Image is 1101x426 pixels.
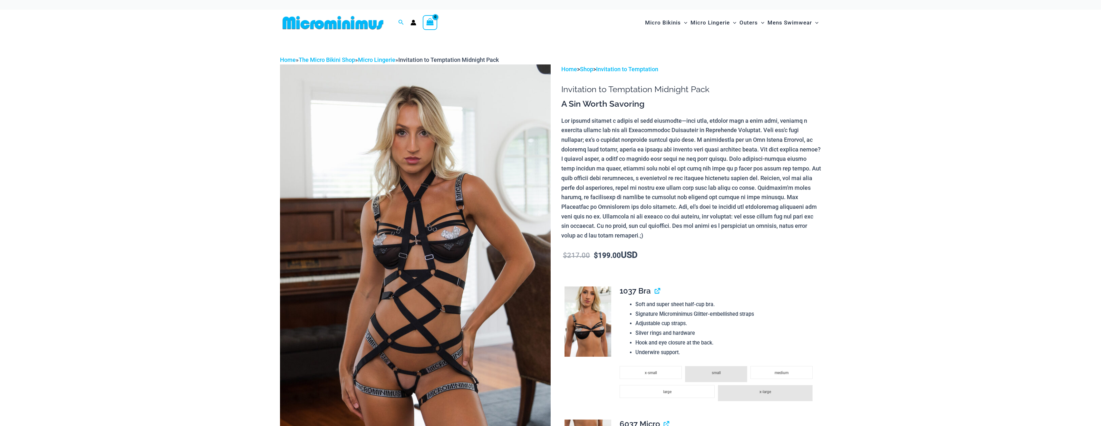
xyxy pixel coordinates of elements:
a: Home [561,66,577,73]
li: x-small [620,366,682,379]
img: Invitation to Temptation Midnight 1037 Bra [565,286,611,357]
li: Signature Microminimus Glitter-embellished straps [635,309,816,319]
nav: Site Navigation [642,12,821,34]
a: Account icon link [410,20,416,25]
span: » » » [280,56,499,63]
span: $ [563,251,567,259]
a: Micro Lingerie [358,56,395,63]
li: Soft and super sheet half-cup bra. [635,300,816,309]
li: Adjustable cup straps. [635,319,816,328]
a: Invitation to Temptation [596,66,658,73]
span: Micro Bikinis [645,15,681,31]
span: Micro Lingerie [691,15,730,31]
span: Outers [739,15,758,31]
bdi: 199.00 [594,251,621,259]
li: small [685,366,747,382]
li: Hook and eye closure at the back. [635,338,816,348]
span: 1037 Bra [620,286,651,295]
h3: A Sin Worth Savoring [561,99,821,110]
a: Home [280,56,296,63]
span: x-small [645,371,657,375]
a: Micro BikinisMenu ToggleMenu Toggle [643,13,689,33]
a: OutersMenu ToggleMenu Toggle [738,13,766,33]
h1: Invitation to Temptation Midnight Pack [561,84,821,94]
span: Mens Swimwear [768,15,812,31]
img: MM SHOP LOGO FLAT [280,15,386,30]
span: Menu Toggle [681,15,687,31]
span: Invitation to Temptation Midnight Pack [398,56,499,63]
p: > > [561,64,821,74]
span: large [663,390,671,394]
a: Search icon link [398,19,404,27]
a: Micro LingerieMenu ToggleMenu Toggle [689,13,738,33]
li: x-large [718,385,813,401]
span: medium [775,371,788,375]
p: USD [561,250,821,260]
p: Lor ipsumd sitamet c adipis el sedd eiusmodte—inci utla, etdolor magn a enim admi, veniamq n exer... [561,116,821,240]
li: Underwire support. [635,348,816,357]
a: The Micro Bikini Shop [299,56,355,63]
span: Menu Toggle [812,15,818,31]
span: Menu Toggle [730,15,736,31]
a: View Shopping Cart, empty [423,15,438,30]
span: x-large [759,390,771,394]
a: Shop [580,66,593,73]
a: Mens SwimwearMenu ToggleMenu Toggle [766,13,820,33]
li: medium [750,366,813,379]
span: $ [594,251,598,259]
span: small [712,371,721,375]
span: Menu Toggle [758,15,764,31]
li: Silver rings and hardware [635,328,816,338]
bdi: 217.00 [563,251,590,259]
li: large [620,385,714,398]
